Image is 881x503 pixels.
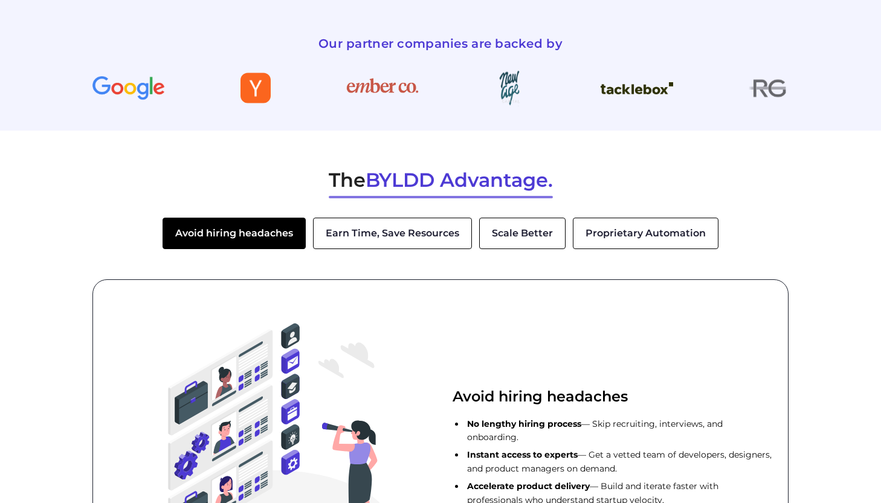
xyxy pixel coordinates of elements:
[495,70,525,106] img: New Age Capital
[346,70,419,106] img: The Ember Company
[479,218,566,249] button: Scale Better
[163,218,306,249] button: Avoid hiring headaches
[465,417,776,444] li: — Skip recruiting, interviews, and onboarding.
[749,70,789,106] img: RG
[240,70,271,106] img: Y Combinator
[467,449,578,460] strong: Instant access to experts
[366,168,553,192] span: BYLDD Advantage.
[465,448,776,475] li: — Get a vetted team of developers, designers, and product managers on demand.
[329,167,553,193] h2: The
[467,481,590,492] strong: Accelerate product delivery
[467,418,581,429] strong: No lengthy hiring process
[601,70,673,106] img: Tacklebox
[573,218,718,249] button: Proprietary Automation
[92,31,789,56] h2: Our partner companies are backed by
[92,70,165,106] img: Google for Startups
[453,388,776,405] h2: Avoid hiring headaches
[313,218,472,249] button: Earn Time, Save Resources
